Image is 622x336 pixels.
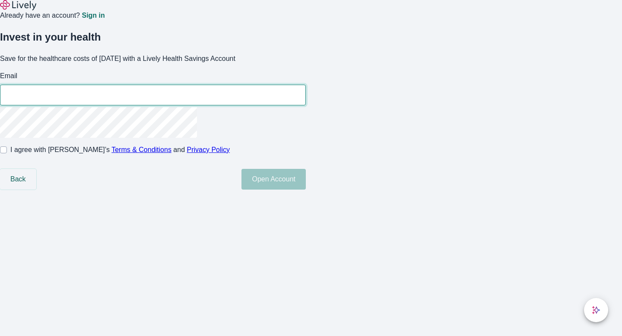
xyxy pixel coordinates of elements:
svg: Lively AI Assistant [592,306,600,314]
a: Privacy Policy [187,146,230,153]
span: I agree with [PERSON_NAME]’s and [10,145,230,155]
a: Sign in [82,12,105,19]
button: chat [584,298,608,322]
a: Terms & Conditions [111,146,171,153]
